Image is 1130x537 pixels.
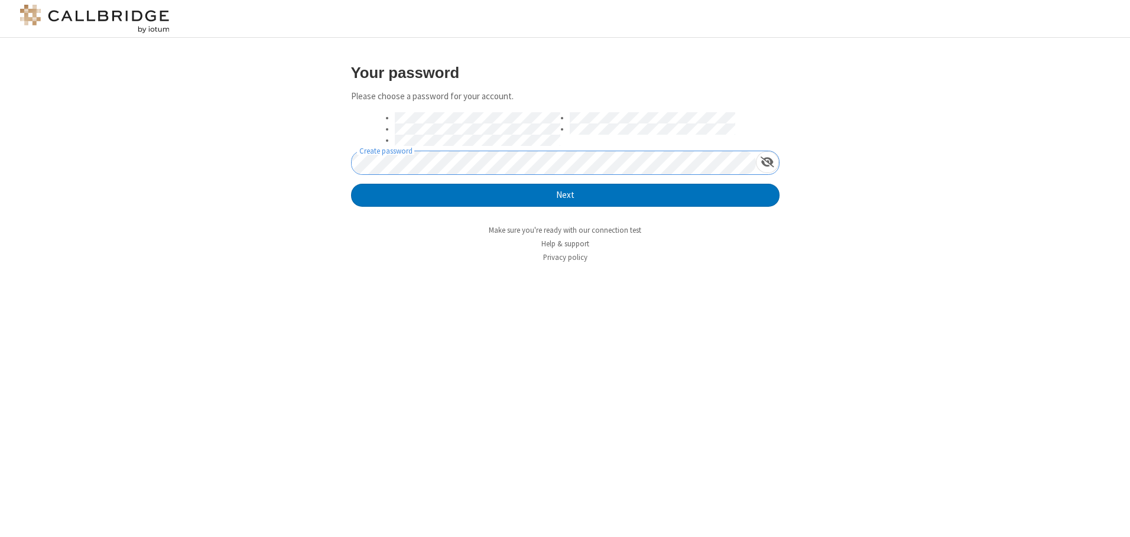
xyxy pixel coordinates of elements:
a: Privacy policy [543,252,587,262]
h3: Your password [351,64,780,81]
p: Please choose a password for your account. [351,90,780,103]
a: Make sure you're ready with our connection test [489,225,641,235]
input: Create password [352,151,756,174]
div: Show password [756,151,779,173]
img: logo@2x.png [18,5,171,33]
a: Help & support [541,239,589,249]
button: Next [351,184,780,207]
